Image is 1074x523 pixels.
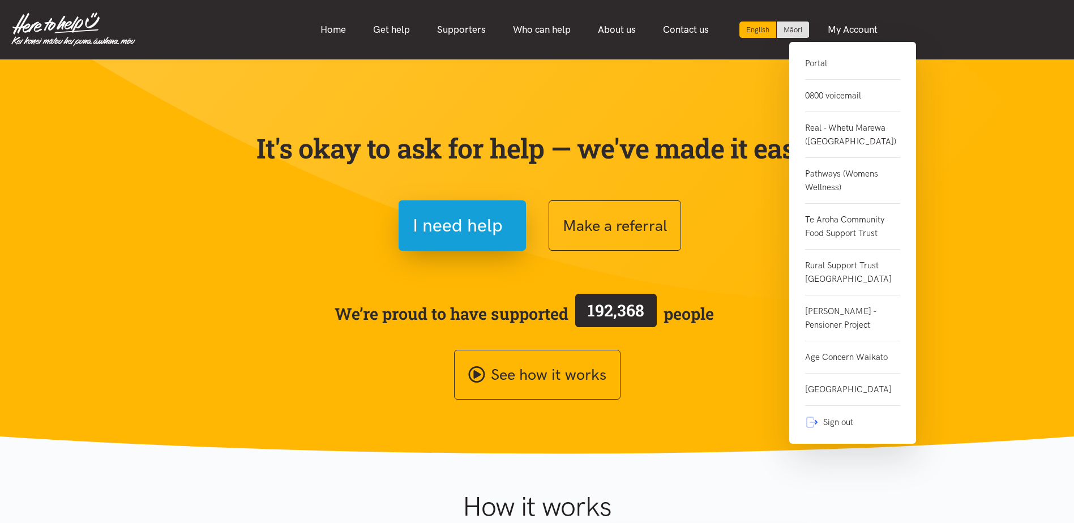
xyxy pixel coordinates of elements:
a: Pathways (Womens Wellness) [805,158,900,204]
a: [PERSON_NAME] - Pensioner Project [805,295,900,341]
span: We’re proud to have supported people [335,291,714,336]
span: 192,368 [588,299,644,321]
a: Home [307,18,360,42]
span: I need help [413,211,503,240]
p: It's okay to ask for help — we've made it easy! [254,132,820,165]
a: My Account [814,18,891,42]
div: Current language [739,22,777,38]
img: Home [11,12,135,46]
a: See how it works [454,350,621,400]
a: Age Concern Waikato [805,341,900,374]
h1: How it works [352,490,722,523]
a: Switch to Te Reo Māori [777,22,809,38]
a: 0800 voicemail [805,80,900,112]
a: Supporters [423,18,499,42]
a: 192,368 [568,291,664,336]
button: I need help [399,200,526,251]
a: Te Aroha Community Food Support Trust [805,204,900,250]
a: Sign out [805,406,900,429]
a: Contact us [649,18,722,42]
a: Who can help [499,18,584,42]
a: Rural Support Trust [GEOGRAPHIC_DATA] [805,250,900,295]
a: Portal [805,57,900,80]
a: Real - Whetu Marewa ([GEOGRAPHIC_DATA]) [805,112,900,158]
a: Get help [360,18,423,42]
div: Language toggle [739,22,810,38]
button: Make a referral [549,200,681,251]
div: My Account [789,42,916,444]
a: [GEOGRAPHIC_DATA] [805,374,900,406]
a: About us [584,18,649,42]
